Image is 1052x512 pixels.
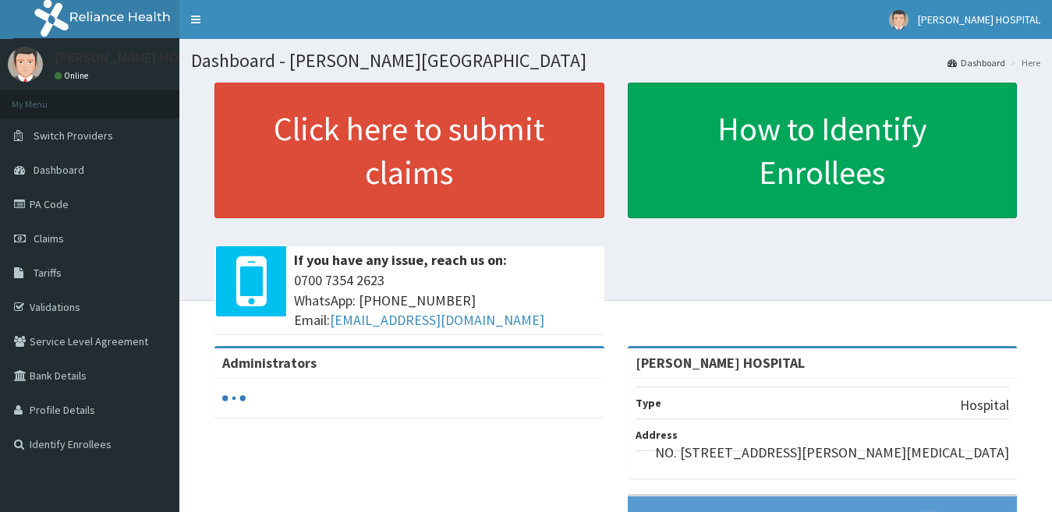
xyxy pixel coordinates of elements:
h1: Dashboard - [PERSON_NAME][GEOGRAPHIC_DATA] [191,51,1040,71]
span: [PERSON_NAME] HOSPITAL [918,12,1040,26]
span: Claims [34,231,64,245]
b: Administrators [222,354,317,372]
b: Type [636,396,661,410]
img: User Image [889,10,909,30]
span: Tariffs [34,266,62,280]
b: Address [636,428,678,442]
img: User Image [8,47,43,82]
span: 0700 7354 2623 WhatsApp: [PHONE_NUMBER] Email: [294,270,597,330]
a: Click here to submit claims [214,83,604,218]
svg: audio-loading [222,387,246,410]
p: [PERSON_NAME] HOSPITAL [55,51,221,65]
a: [EMAIL_ADDRESS][DOMAIN_NAME] [330,311,544,329]
span: Dashboard [34,163,84,177]
p: Hospital [960,395,1009,415]
span: Switch Providers [34,129,113,143]
a: Online [55,70,92,81]
a: How to Identify Enrollees [628,83,1018,218]
a: Dashboard [948,56,1005,69]
b: If you have any issue, reach us on: [294,251,507,269]
strong: [PERSON_NAME] HOSPITAL [636,354,805,372]
li: Here [1007,56,1040,69]
p: NO. [STREET_ADDRESS][PERSON_NAME][MEDICAL_DATA] [655,443,1009,463]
